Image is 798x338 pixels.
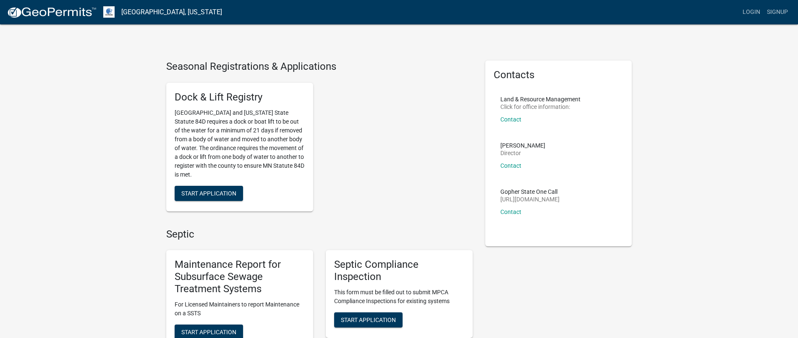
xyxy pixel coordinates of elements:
[500,196,560,202] p: [URL][DOMAIN_NAME]
[334,259,464,283] h5: Septic Compliance Inspection
[500,162,521,169] a: Contact
[500,189,560,195] p: Gopher State One Call
[334,312,403,327] button: Start Application
[175,186,243,201] button: Start Application
[175,259,305,295] h5: Maintenance Report for Subsurface Sewage Treatment Systems
[500,150,545,156] p: Director
[764,4,791,20] a: Signup
[181,190,236,196] span: Start Application
[494,69,624,81] h5: Contacts
[500,96,581,102] p: Land & Resource Management
[166,61,473,73] h4: Seasonal Registrations & Applications
[175,91,305,103] h5: Dock & Lift Registry
[181,328,236,335] span: Start Application
[500,116,521,123] a: Contact
[175,108,305,179] p: [GEOGRAPHIC_DATA] and [US_STATE] State Statute 84D requires a dock or boat lift to be out of the ...
[175,300,305,318] p: For Licensed Maintainers to report Maintenance on a SSTS
[334,288,464,306] p: This form must be filled out to submit MPCA Compliance Inspections for existing systems
[103,6,115,18] img: Otter Tail County, Minnesota
[341,316,396,323] span: Start Application
[166,228,473,240] h4: Septic
[739,4,764,20] a: Login
[500,104,581,110] p: Click for office information:
[121,5,222,19] a: [GEOGRAPHIC_DATA], [US_STATE]
[500,143,545,148] p: [PERSON_NAME]
[500,209,521,215] a: Contact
